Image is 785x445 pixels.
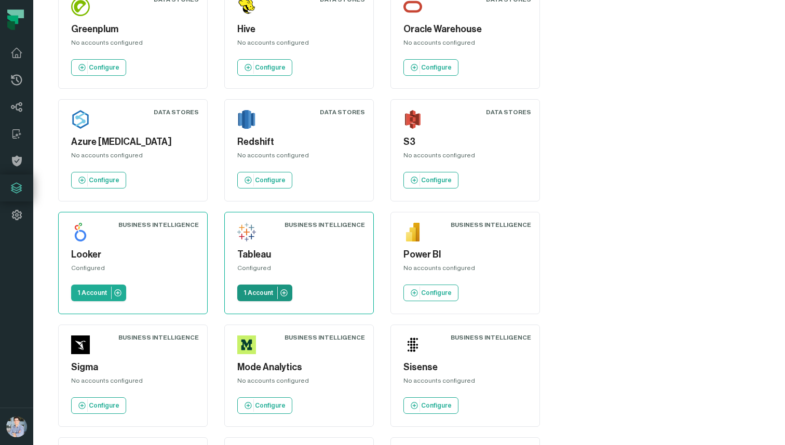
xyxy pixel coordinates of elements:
[154,108,199,116] div: Data Stores
[237,376,361,389] div: No accounts configured
[255,176,286,184] p: Configure
[403,151,527,164] div: No accounts configured
[486,108,531,116] div: Data Stores
[237,397,292,414] a: Configure
[403,285,458,301] a: Configure
[243,289,273,297] p: 1 Account
[403,110,422,129] img: S3
[403,59,458,76] a: Configure
[237,264,361,276] div: Configured
[237,223,256,241] img: Tableau
[403,264,527,276] div: No accounts configured
[255,401,286,410] p: Configure
[403,223,422,241] img: Power BI
[118,333,199,342] div: Business Intelligence
[6,416,27,437] img: avatar of Alon Nafta
[71,223,90,241] img: Looker
[71,248,195,262] h5: Looker
[403,360,527,374] h5: Sisense
[403,22,527,36] h5: Oracle Warehouse
[237,172,292,188] a: Configure
[421,176,452,184] p: Configure
[403,397,458,414] a: Configure
[71,135,195,149] h5: Azure [MEDICAL_DATA]
[71,376,195,389] div: No accounts configured
[237,38,361,51] div: No accounts configured
[237,360,361,374] h5: Mode Analytics
[403,135,527,149] h5: S3
[237,248,361,262] h5: Tableau
[237,135,361,149] h5: Redshift
[421,401,452,410] p: Configure
[118,221,199,229] div: Business Intelligence
[237,151,361,164] div: No accounts configured
[89,176,119,184] p: Configure
[403,248,527,262] h5: Power BI
[71,59,126,76] a: Configure
[89,63,119,72] p: Configure
[71,151,195,164] div: No accounts configured
[403,376,527,389] div: No accounts configured
[285,333,365,342] div: Business Intelligence
[237,22,361,36] h5: Hive
[237,59,292,76] a: Configure
[71,172,126,188] a: Configure
[451,221,531,229] div: Business Intelligence
[421,289,452,297] p: Configure
[285,221,365,229] div: Business Intelligence
[421,63,452,72] p: Configure
[71,22,195,36] h5: Greenplum
[451,333,531,342] div: Business Intelligence
[403,335,422,354] img: Sisense
[71,397,126,414] a: Configure
[255,63,286,72] p: Configure
[71,38,195,51] div: No accounts configured
[320,108,365,116] div: Data Stores
[403,172,458,188] a: Configure
[71,264,195,276] div: Configured
[71,335,90,354] img: Sigma
[403,38,527,51] div: No accounts configured
[71,285,126,301] a: 1 Account
[237,335,256,354] img: Mode Analytics
[71,110,90,129] img: Azure Synapse
[71,360,195,374] h5: Sigma
[237,110,256,129] img: Redshift
[237,285,292,301] a: 1 Account
[89,401,119,410] p: Configure
[77,289,107,297] p: 1 Account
